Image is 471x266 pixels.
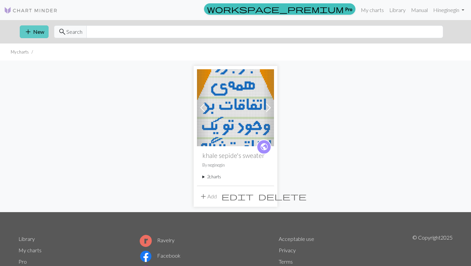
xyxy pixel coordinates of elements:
button: Delete [256,190,309,203]
span: add [199,192,207,201]
img: Facebook logo [140,250,152,262]
i: Edit [221,192,254,200]
a: front [197,104,274,110]
a: public [257,140,271,154]
button: Add [197,190,219,203]
img: Ravelry logo [140,235,152,247]
button: Edit [219,190,256,203]
span: delete [258,192,307,201]
a: My charts [18,247,42,253]
a: Facebook [140,252,181,259]
img: front [197,69,274,146]
button: New [20,25,49,38]
span: add [24,27,32,36]
a: Privacy [279,247,296,253]
span: Search [66,28,82,36]
a: Library [18,236,35,242]
h2: khale sepide's sweater [202,152,269,159]
span: workspace_premium [207,4,344,14]
a: Pro [18,258,27,265]
span: search [58,27,66,36]
p: By neginegin [202,162,269,168]
span: public [260,142,268,152]
a: Ravelry [140,237,175,243]
a: Acceptable use [279,236,314,242]
li: My charts [11,49,29,55]
a: Hineginegin [430,3,467,17]
a: Manual [408,3,430,17]
span: edit [221,192,254,201]
i: public [260,140,268,154]
img: Logo [4,6,58,14]
a: Library [387,3,408,17]
summary: 2charts [202,174,269,180]
a: My charts [358,3,387,17]
a: Terms [279,258,293,265]
a: Pro [204,3,355,15]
